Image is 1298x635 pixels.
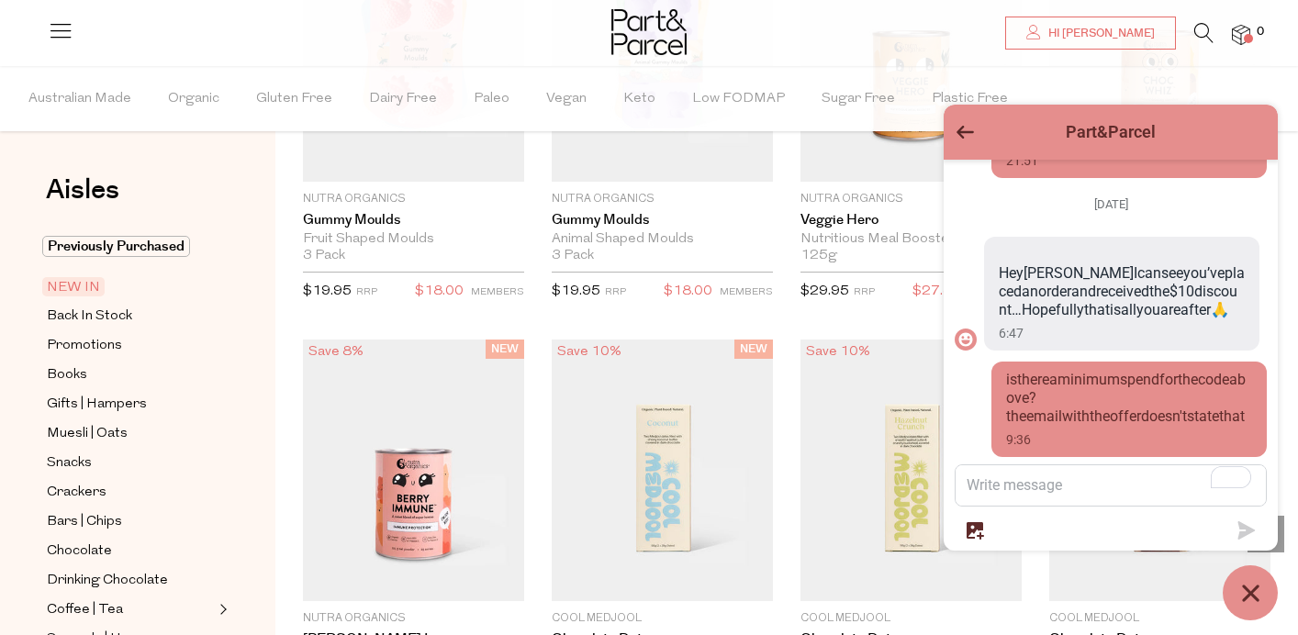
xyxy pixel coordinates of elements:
[552,340,627,364] div: Save 10%
[303,340,524,601] img: Berry Immune
[800,191,1022,207] p: Nutra Organics
[611,9,687,55] img: Part&Parcel
[854,287,875,297] small: RRP
[664,280,712,304] span: $18.00
[47,570,168,592] span: Drinking Chocolate
[800,284,849,298] span: $29.95
[47,423,128,445] span: Muesli | Oats
[47,482,106,504] span: Crackers
[47,394,147,416] span: Gifts | Hampers
[720,287,773,297] small: MEMBERS
[47,481,214,504] a: Crackers
[47,569,214,592] a: Drinking Chocolate
[800,610,1022,627] p: Cool Medjool
[1044,26,1155,41] span: Hi [PERSON_NAME]
[47,452,92,474] span: Snacks
[42,277,105,296] span: NEW IN
[47,422,214,445] a: Muesli | Oats
[474,67,509,131] span: Paleo
[47,510,214,533] a: Bars | Chips
[215,598,228,620] button: Expand/Collapse Coffee | Tea
[552,231,773,248] div: Animal Shaped Moulds
[1232,25,1250,44] a: 0
[47,540,214,563] a: Chocolate
[552,340,773,601] img: Chocolate Date
[47,511,122,533] span: Bars | Chips
[356,287,377,297] small: RRP
[303,191,524,207] p: Nutra Organics
[47,540,112,563] span: Chocolate
[546,67,587,131] span: Vegan
[912,280,961,304] span: $27.50
[800,340,1022,601] img: Chocolate Date
[552,191,773,207] p: Nutra Organics
[46,176,119,222] a: Aisles
[47,305,214,328] a: Back In Stock
[28,67,131,131] span: Australian Made
[47,599,123,621] span: Coffee | Tea
[1252,24,1269,40] span: 0
[800,340,876,364] div: Save 10%
[168,67,219,131] span: Organic
[734,340,773,359] span: NEW
[46,170,119,210] span: Aisles
[303,610,524,627] p: Nutra Organics
[47,598,214,621] a: Coffee | Tea
[47,306,132,328] span: Back In Stock
[552,212,773,228] a: Gummy Moulds
[822,67,895,131] span: Sugar Free
[47,236,214,258] a: Previously Purchased
[938,105,1283,620] inbox-online-store-chat: Shopify online store chat
[552,248,594,264] span: 3 Pack
[303,212,524,228] a: Gummy Moulds
[47,451,214,474] a: Snacks
[692,67,785,131] span: Low FODMAP
[42,236,190,257] span: Previously Purchased
[47,335,122,357] span: Promotions
[369,67,437,131] span: Dairy Free
[1005,17,1176,50] a: Hi [PERSON_NAME]
[800,248,837,264] span: 125g
[623,67,655,131] span: Keto
[256,67,332,131] span: Gluten Free
[47,334,214,357] a: Promotions
[47,393,214,416] a: Gifts | Hampers
[605,287,626,297] small: RRP
[486,340,524,359] span: NEW
[932,67,1008,131] span: Plastic Free
[471,287,524,297] small: MEMBERS
[303,284,352,298] span: $19.95
[47,276,214,298] a: NEW IN
[552,284,600,298] span: $19.95
[800,212,1022,228] a: Veggie Hero
[47,363,214,386] a: Books
[415,280,464,304] span: $18.00
[303,231,524,248] div: Fruit Shaped Moulds
[303,248,345,264] span: 3 Pack
[552,610,773,627] p: Cool Medjool
[303,340,369,364] div: Save 8%
[47,364,87,386] span: Books
[800,231,1022,248] div: Nutritious Meal Booster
